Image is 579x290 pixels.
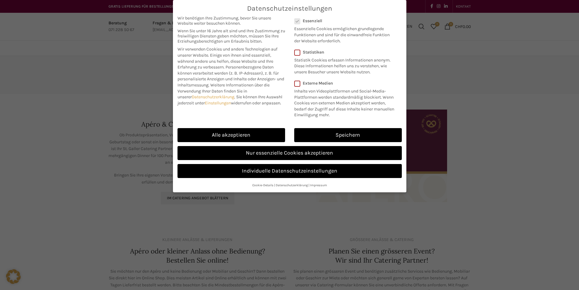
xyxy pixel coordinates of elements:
[177,16,285,26] span: Wir benötigen Ihre Zustimmung, bevor Sie unsere Website weiter besuchen können.
[177,65,284,88] span: Personenbezogene Daten können verarbeitet werden (z. B. IP-Adressen), z. B. für personalisierte A...
[294,50,394,55] label: Statistiken
[177,28,285,44] span: Wenn Sie unter 16 Jahre alt sind und Ihre Zustimmung zu freiwilligen Diensten geben möchten, müss...
[252,183,274,187] a: Cookie-Details
[177,94,282,106] span: Sie können Ihre Auswahl jederzeit unter widerrufen oder anpassen.
[294,23,394,44] p: Essenzielle Cookies ermöglichen grundlegende Funktionen und sind für die einwandfreie Funktion de...
[310,183,327,187] a: Impressum
[276,183,308,187] a: Datenschutzerklärung
[247,5,332,12] span: Datenschutzeinstellungen
[294,81,398,86] label: Externe Medien
[177,82,270,100] span: Weitere Informationen über die Verwendung Ihrer Daten finden Sie in unserer .
[294,128,402,142] a: Speichern
[177,146,402,160] a: Nur essenzielle Cookies akzeptieren
[192,94,234,100] a: Datenschutzerklärung
[177,47,277,70] span: Wir verwenden Cookies und andere Technologien auf unserer Website. Einige von ihnen sind essenzie...
[294,55,394,75] p: Statistik Cookies erfassen Informationen anonym. Diese Informationen helfen uns zu verstehen, wie...
[205,100,231,106] a: Einstellungen
[294,18,394,23] label: Essenziell
[177,164,402,178] a: Individuelle Datenschutzeinstellungen
[294,86,398,118] p: Inhalte von Videoplattformen und Social-Media-Plattformen werden standardmäßig blockiert. Wenn Co...
[177,128,285,142] a: Alle akzeptieren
